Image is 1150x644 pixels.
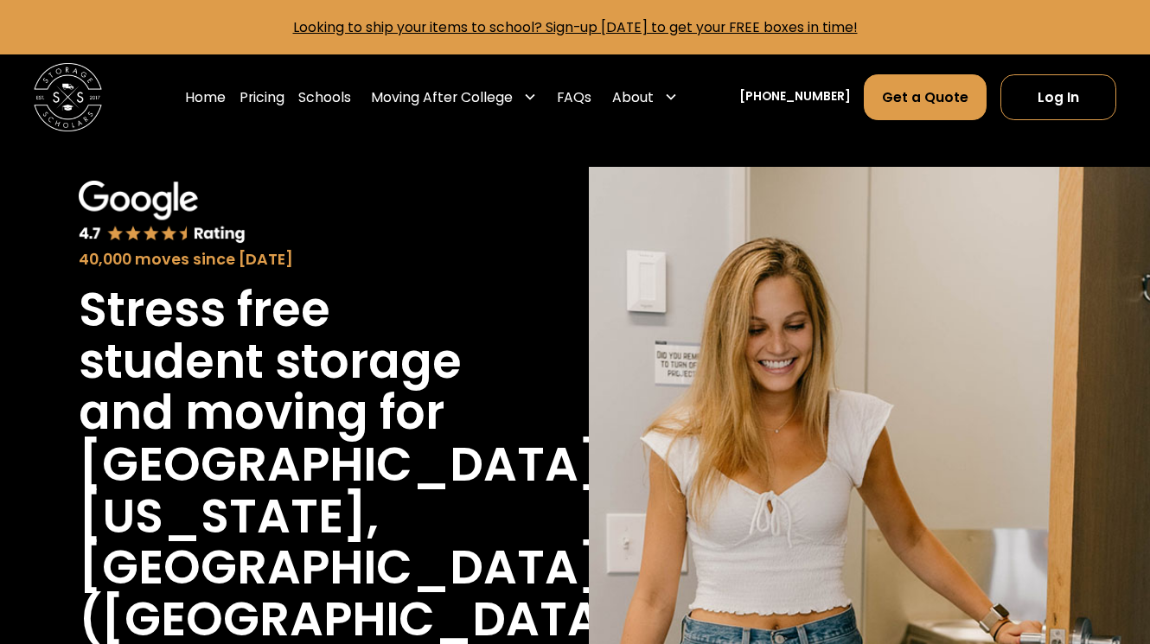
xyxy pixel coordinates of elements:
[612,87,654,108] div: About
[34,63,102,131] img: Storage Scholars main logo
[298,73,351,121] a: Schools
[364,73,543,121] div: Moving After College
[371,87,513,108] div: Moving After College
[34,63,102,131] a: home
[240,73,284,121] a: Pricing
[79,284,482,439] h1: Stress free student storage and moving for
[864,74,986,120] a: Get a Quote
[557,73,591,121] a: FAQs
[79,181,246,245] img: Google 4.7 star rating
[293,17,858,37] a: Looking to ship your items to school? Sign-up [DATE] to get your FREE boxes in time!
[185,73,226,121] a: Home
[1000,74,1116,120] a: Log In
[605,73,684,121] div: About
[739,88,851,106] a: [PHONE_NUMBER]
[79,248,482,271] div: 40,000 moves since [DATE]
